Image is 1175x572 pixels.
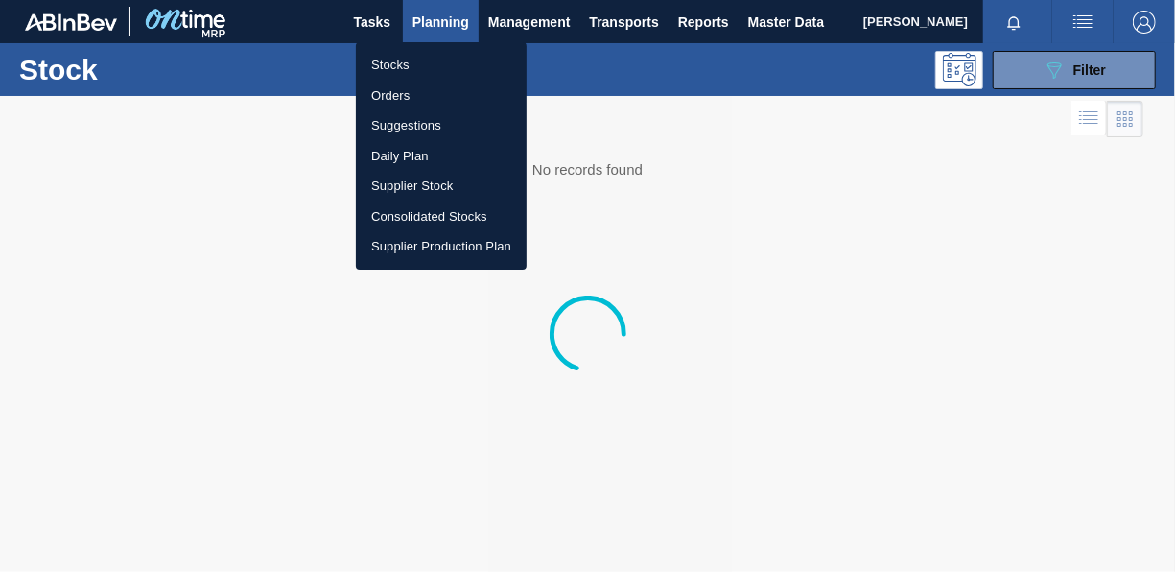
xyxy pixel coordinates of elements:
a: Supplier Production Plan [356,231,527,262]
a: Daily Plan [356,141,527,172]
a: Orders [356,81,527,111]
a: Supplier Stock [356,171,527,202]
a: Consolidated Stocks [356,202,527,232]
a: Suggestions [356,110,527,141]
a: Stocks [356,50,527,81]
